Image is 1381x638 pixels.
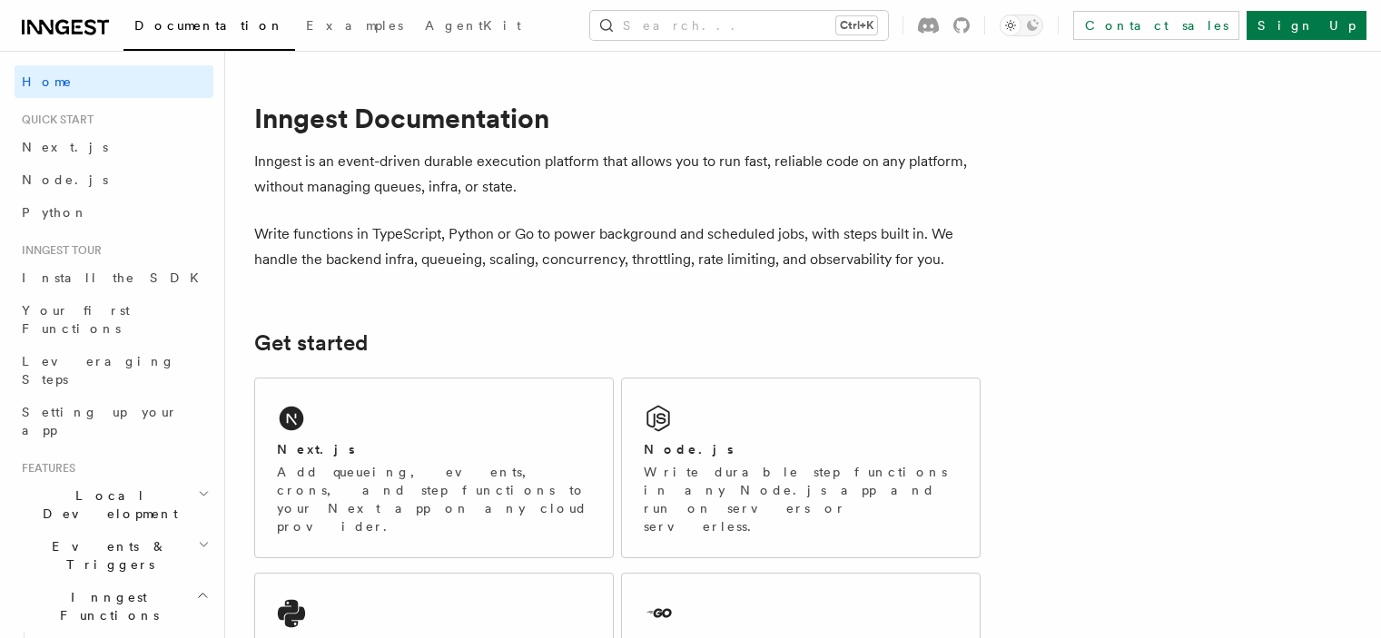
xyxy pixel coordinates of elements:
[306,18,403,33] span: Examples
[277,463,591,535] p: Add queueing, events, crons, and step functions to your Next app on any cloud provider.
[621,378,981,558] a: Node.jsWrite durable step functions in any Node.js app and run on servers or serverless.
[15,294,213,345] a: Your first Functions
[15,479,213,530] button: Local Development
[15,163,213,196] a: Node.js
[836,16,877,34] kbd: Ctrl+K
[15,581,213,632] button: Inngest Functions
[254,149,981,200] p: Inngest is an event-driven durable execution platform that allows you to run fast, reliable code ...
[15,461,75,476] span: Features
[1247,11,1366,40] a: Sign Up
[15,196,213,229] a: Python
[15,530,213,581] button: Events & Triggers
[15,65,213,98] a: Home
[277,440,355,458] h2: Next.js
[1000,15,1043,36] button: Toggle dark mode
[15,261,213,294] a: Install the SDK
[15,396,213,447] a: Setting up your app
[254,378,614,558] a: Next.jsAdd queueing, events, crons, and step functions to your Next app on any cloud provider.
[123,5,295,51] a: Documentation
[254,102,981,134] h1: Inngest Documentation
[15,486,198,523] span: Local Development
[425,18,521,33] span: AgentKit
[22,172,108,187] span: Node.js
[15,345,213,396] a: Leveraging Steps
[295,5,414,49] a: Examples
[254,330,368,356] a: Get started
[1073,11,1239,40] a: Contact sales
[134,18,284,33] span: Documentation
[22,73,73,91] span: Home
[590,11,888,40] button: Search...Ctrl+K
[15,537,198,574] span: Events & Triggers
[15,588,196,624] span: Inngest Functions
[22,405,178,437] span: Setting up your app
[22,270,210,285] span: Install the SDK
[15,131,213,163] a: Next.js
[254,221,981,272] p: Write functions in TypeScript, Python or Go to power background and scheduled jobs, with steps bu...
[22,354,175,387] span: Leveraging Steps
[15,243,102,258] span: Inngest tour
[414,5,532,49] a: AgentKit
[644,440,734,458] h2: Node.js
[22,205,88,220] span: Python
[15,113,94,127] span: Quick start
[644,463,958,535] p: Write durable step functions in any Node.js app and run on servers or serverless.
[22,140,108,154] span: Next.js
[22,303,130,336] span: Your first Functions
